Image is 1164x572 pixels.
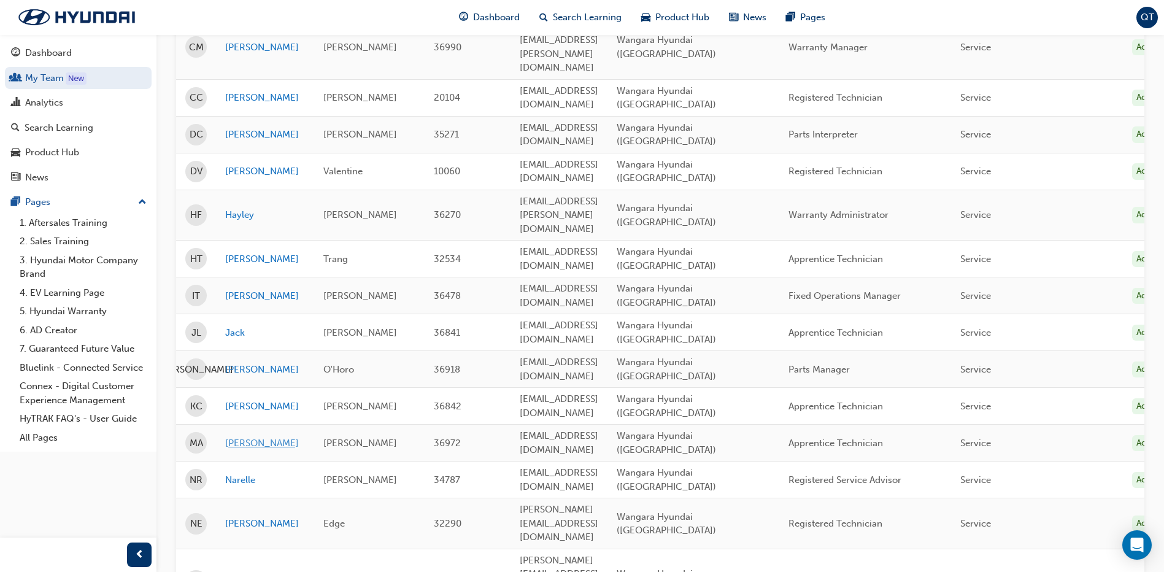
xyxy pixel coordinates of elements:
[729,10,738,25] span: news-icon
[617,283,716,308] span: Wangara Hyundai ([GEOGRAPHIC_DATA])
[11,48,20,59] span: guage-icon
[323,92,397,103] span: [PERSON_NAME]
[434,438,461,449] span: 36972
[960,129,991,140] span: Service
[323,401,397,412] span: [PERSON_NAME]
[520,246,598,271] span: [EMAIL_ADDRESS][DOMAIN_NAME]
[191,326,201,340] span: JL
[15,358,152,377] a: Bluelink - Connected Service
[1132,163,1164,180] div: Active
[15,377,152,409] a: Connex - Digital Customer Experience Management
[434,92,460,103] span: 20104
[189,41,204,55] span: CM
[323,327,397,338] span: [PERSON_NAME]
[434,253,461,265] span: 32534
[190,208,202,222] span: HF
[15,214,152,233] a: 1. Aftersales Training
[225,208,305,222] a: Hayley
[617,320,716,345] span: Wangara Hyundai ([GEOGRAPHIC_DATA])
[1132,325,1164,341] div: Active
[5,67,152,90] a: My Team
[434,518,461,529] span: 32290
[5,191,152,214] button: Pages
[323,166,363,177] span: Valentine
[15,251,152,284] a: 3. Hyundai Motor Company Brand
[190,91,203,105] span: CC
[15,321,152,340] a: 6. AD Creator
[190,400,202,414] span: KC
[960,166,991,177] span: Service
[617,357,716,382] span: Wangara Hyundai ([GEOGRAPHIC_DATA])
[434,474,460,485] span: 34787
[25,96,63,110] div: Analytics
[1132,398,1164,415] div: Active
[434,290,461,301] span: 36478
[25,46,72,60] div: Dashboard
[520,467,598,492] span: [EMAIL_ADDRESS][DOMAIN_NAME]
[190,517,202,531] span: NE
[960,209,991,220] span: Service
[553,10,622,25] span: Search Learning
[960,42,991,53] span: Service
[449,5,530,30] a: guage-iconDashboard
[190,473,202,487] span: NR
[520,283,598,308] span: [EMAIL_ADDRESS][DOMAIN_NAME]
[960,327,991,338] span: Service
[1132,472,1164,489] div: Active
[434,166,460,177] span: 10060
[1141,10,1154,25] span: QT
[1136,7,1158,28] button: QT
[434,42,461,53] span: 36990
[743,10,766,25] span: News
[617,467,716,492] span: Wangara Hyundai ([GEOGRAPHIC_DATA])
[788,401,883,412] span: Apprentice Technician
[617,430,716,455] span: Wangara Hyundai ([GEOGRAPHIC_DATA])
[225,326,305,340] a: Jack
[15,284,152,303] a: 4. EV Learning Page
[520,196,598,234] span: [EMAIL_ADDRESS][PERSON_NAME][DOMAIN_NAME]
[617,511,716,536] span: Wangara Hyundai ([GEOGRAPHIC_DATA])
[1132,207,1164,223] div: Active
[1122,530,1152,560] div: Open Intercom Messenger
[15,428,152,447] a: All Pages
[960,401,991,412] span: Service
[190,252,202,266] span: HT
[1132,39,1164,56] div: Active
[617,203,716,228] span: Wangara Hyundai ([GEOGRAPHIC_DATA])
[788,290,901,301] span: Fixed Operations Manager
[11,197,20,208] span: pages-icon
[135,547,144,563] span: prev-icon
[520,122,598,147] span: [EMAIL_ADDRESS][DOMAIN_NAME]
[11,98,20,109] span: chart-icon
[25,121,93,135] div: Search Learning
[11,73,20,84] span: people-icon
[520,85,598,110] span: [EMAIL_ADDRESS][DOMAIN_NAME]
[788,474,901,485] span: Registered Service Advisor
[434,401,461,412] span: 36842
[160,363,233,377] span: [PERSON_NAME]
[434,364,460,375] span: 36918
[788,518,882,529] span: Registered Technician
[434,327,460,338] span: 36841
[788,364,850,375] span: Parts Manager
[66,72,87,85] div: Tooltip anchor
[323,253,348,265] span: Trang
[5,117,152,139] a: Search Learning
[631,5,719,30] a: car-iconProduct Hub
[190,164,202,179] span: DV
[520,159,598,184] span: [EMAIL_ADDRESS][DOMAIN_NAME]
[11,147,20,158] span: car-icon
[25,195,50,209] div: Pages
[520,504,598,543] span: [PERSON_NAME][EMAIL_ADDRESS][DOMAIN_NAME]
[25,171,48,185] div: News
[960,92,991,103] span: Service
[15,302,152,321] a: 5. Hyundai Warranty
[617,85,716,110] span: Wangara Hyundai ([GEOGRAPHIC_DATA])
[788,209,888,220] span: Warranty Administrator
[225,436,305,450] a: [PERSON_NAME]
[800,10,825,25] span: Pages
[434,129,459,140] span: 35271
[617,122,716,147] span: Wangara Hyundai ([GEOGRAPHIC_DATA])
[617,246,716,271] span: Wangara Hyundai ([GEOGRAPHIC_DATA])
